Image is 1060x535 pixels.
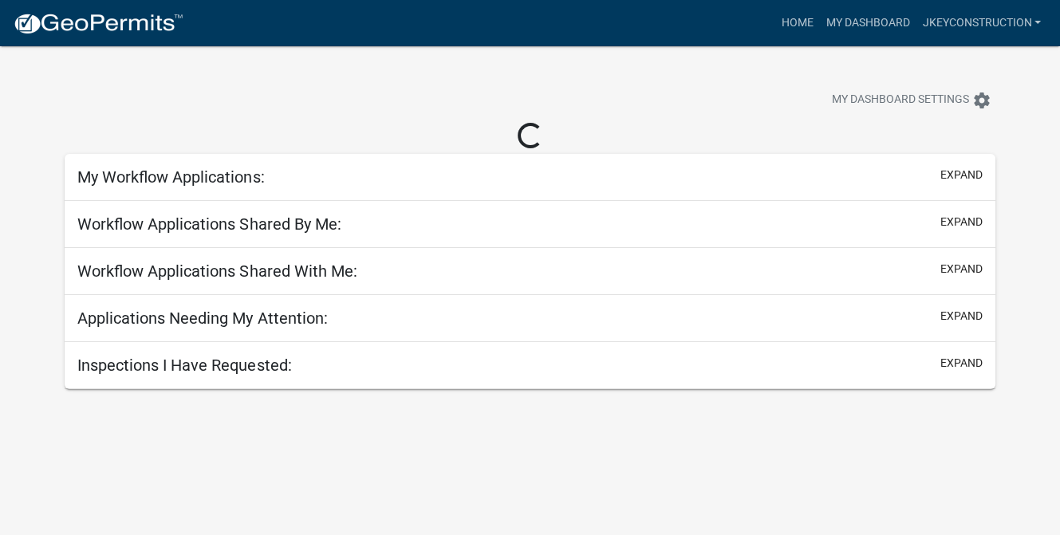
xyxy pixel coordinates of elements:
[819,8,916,38] a: My Dashboard
[819,85,1004,116] button: My Dashboard Settingssettings
[77,262,357,281] h5: Workflow Applications Shared With Me:
[940,261,983,277] button: expand
[77,167,264,187] h5: My Workflow Applications:
[77,214,341,234] h5: Workflow Applications Shared By Me:
[940,355,983,372] button: expand
[940,308,983,325] button: expand
[940,167,983,183] button: expand
[832,91,969,110] span: My Dashboard Settings
[77,309,327,328] h5: Applications Needing My Attention:
[77,356,291,375] h5: Inspections I Have Requested:
[972,91,991,110] i: settings
[940,214,983,230] button: expand
[916,8,1047,38] a: jkeyconstruction
[774,8,819,38] a: Home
